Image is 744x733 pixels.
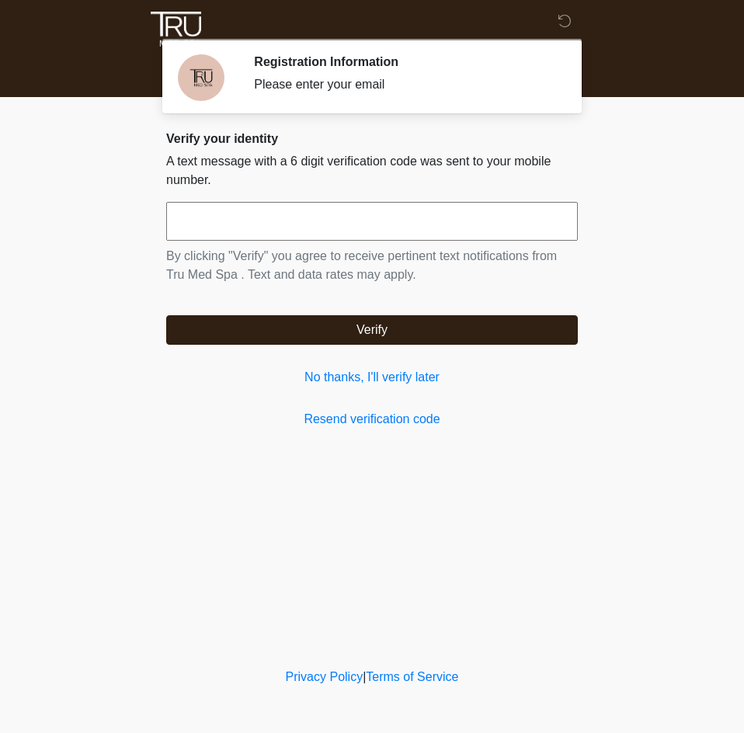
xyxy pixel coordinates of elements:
p: By clicking "Verify" you agree to receive pertinent text notifications from Tru Med Spa . Text an... [166,247,578,284]
p: A text message with a 6 digit verification code was sent to your mobile number. [166,152,578,189]
h2: Verify your identity [166,131,578,146]
img: Agent Avatar [178,54,224,101]
h2: Registration Information [254,54,555,69]
div: Please enter your email [254,75,555,94]
img: Tru Med Spa Logo [151,12,201,47]
a: Terms of Service [366,670,458,683]
a: Privacy Policy [286,670,363,683]
a: | [363,670,366,683]
a: No thanks, I'll verify later [166,368,578,387]
a: Resend verification code [166,410,578,429]
button: Verify [166,315,578,345]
